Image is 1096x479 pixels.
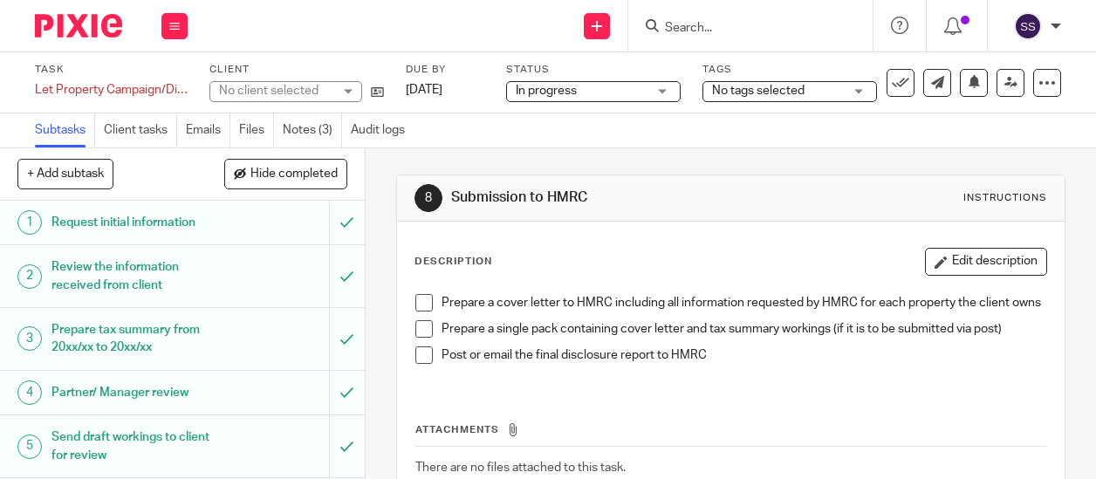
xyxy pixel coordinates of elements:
[51,380,225,406] h1: Partner/ Manager review
[17,159,113,188] button: + Add subtask
[997,69,1024,97] a: Reassign task
[371,86,384,99] i: Open client page
[925,248,1047,276] button: Edit description
[415,425,499,435] span: Attachments
[239,113,274,147] a: Files
[329,201,365,244] div: Mark as to do
[663,21,820,37] input: Search
[414,255,492,269] p: Description
[17,326,42,351] div: 3
[104,113,177,147] a: Client tasks
[451,188,768,207] h1: Submission to HMRC
[442,346,1047,364] p: Post or email the final disclosure report to HMRC
[506,63,681,77] label: Status
[250,168,338,181] span: Hide completed
[414,184,442,212] div: 8
[209,63,384,77] label: Client
[224,159,347,188] button: Hide completed
[442,320,1047,338] p: Prepare a single pack containing cover letter and tax summary workings (if it is to be submitted ...
[219,82,332,99] div: No client selected
[17,264,42,289] div: 2
[329,415,365,477] div: Mark as to do
[51,254,225,298] h1: Review the information received from client
[712,85,805,97] span: No tags selected
[51,317,225,361] h1: Prepare tax summary from 20xx/xx to 20xx/xx
[960,69,988,97] button: Snooze task
[186,113,230,147] a: Emails
[329,371,365,414] div: Mark as to do
[351,113,414,147] a: Audit logs
[329,245,365,307] div: Mark as to do
[35,63,188,77] label: Task
[923,69,951,97] a: Send new email to Hailong Wu
[442,294,1047,311] p: Prepare a cover letter to HMRC including all information requested by HMRC for each property the ...
[17,435,42,459] div: 5
[1014,12,1042,40] img: svg%3E
[35,81,188,99] div: Let Property Campaign/Digital Tax Disclosure
[415,462,626,474] span: There are no files attached to this task.
[35,14,122,38] img: Pixie
[702,63,877,77] label: Tags
[17,210,42,235] div: 1
[963,191,1047,205] div: Instructions
[406,84,442,96] span: [DATE]
[51,209,225,236] h1: Request initial information
[406,63,484,77] label: Due by
[35,113,95,147] a: Subtasks
[51,424,225,469] h1: Send draft workings to client for review
[329,308,365,370] div: Mark as to do
[283,113,342,147] a: Notes (3)
[516,85,577,97] span: In progress
[17,380,42,405] div: 4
